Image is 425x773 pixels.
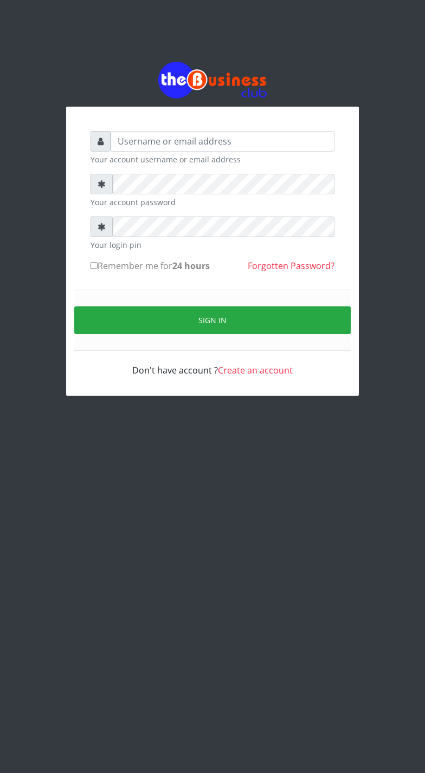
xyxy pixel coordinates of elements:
[91,196,334,208] small: Your account password
[218,364,293,376] a: Create an account
[172,260,210,272] b: 24 hours
[111,131,334,152] input: Username or email address
[91,239,334,251] small: Your login pin
[91,154,334,165] small: Your account username or email address
[74,306,351,334] button: Sign in
[91,262,98,269] input: Remember me for24 hours
[91,351,334,377] div: Don't have account ?
[91,259,210,272] label: Remember me for
[248,260,334,272] a: Forgotten Password?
